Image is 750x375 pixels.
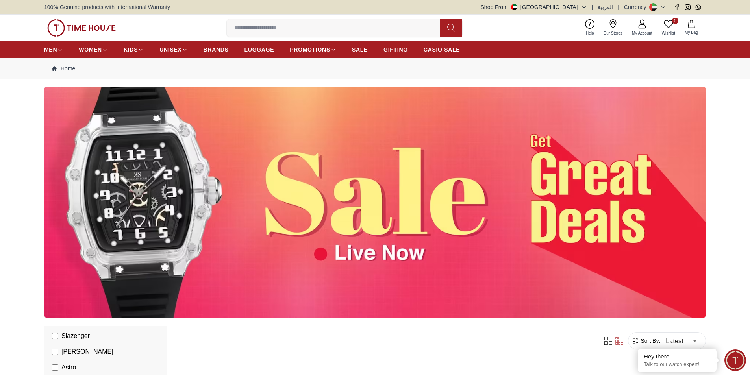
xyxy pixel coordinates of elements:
[204,42,229,57] a: BRANDS
[657,18,680,38] a: 0Wishlist
[680,18,703,37] button: My Bag
[724,349,746,371] div: Chat Widget
[352,46,368,54] span: SALE
[290,42,336,57] a: PROMOTIONS
[618,3,619,11] span: |
[383,46,408,54] span: GIFTING
[44,58,706,79] nav: Breadcrumb
[44,87,706,318] img: ...
[592,3,593,11] span: |
[159,42,187,57] a: UNISEX
[481,3,587,11] button: Shop From[GEOGRAPHIC_DATA]
[583,30,597,36] span: Help
[669,3,671,11] span: |
[124,42,144,57] a: KIDS
[644,361,711,368] p: Talk to our watch expert!
[61,363,76,372] span: Astro
[79,42,108,57] a: WOMEN
[644,353,711,360] div: Hey there!
[79,46,102,54] span: WOMEN
[660,330,702,352] div: Latest
[674,4,680,10] a: Facebook
[244,42,274,57] a: LUGGAGE
[44,46,57,54] span: MEN
[204,46,229,54] span: BRANDS
[695,4,701,10] a: Whatsapp
[672,18,678,24] span: 0
[52,364,58,371] input: Astro
[424,46,460,54] span: CASIO SALE
[629,30,656,36] span: My Account
[47,19,116,37] img: ...
[124,46,138,54] span: KIDS
[659,30,678,36] span: Wishlist
[44,42,63,57] a: MEN
[681,30,701,35] span: My Bag
[599,18,627,38] a: Our Stores
[61,347,113,357] span: [PERSON_NAME]
[685,4,691,10] a: Instagram
[424,42,460,57] a: CASIO SALE
[61,331,90,341] span: Slazenger
[639,337,661,345] span: Sort By:
[352,42,368,57] a: SALE
[624,3,650,11] div: Currency
[631,337,661,345] button: Sort By:
[52,333,58,339] input: Slazenger
[511,4,517,10] img: United Arab Emirates
[581,18,599,38] a: Help
[52,65,75,72] a: Home
[159,46,181,54] span: UNISEX
[290,46,330,54] span: PROMOTIONS
[244,46,274,54] span: LUGGAGE
[383,42,408,57] a: GIFTING
[52,349,58,355] input: [PERSON_NAME]
[600,30,626,36] span: Our Stores
[44,3,170,11] span: 100% Genuine products with International Warranty
[598,3,613,11] button: العربية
